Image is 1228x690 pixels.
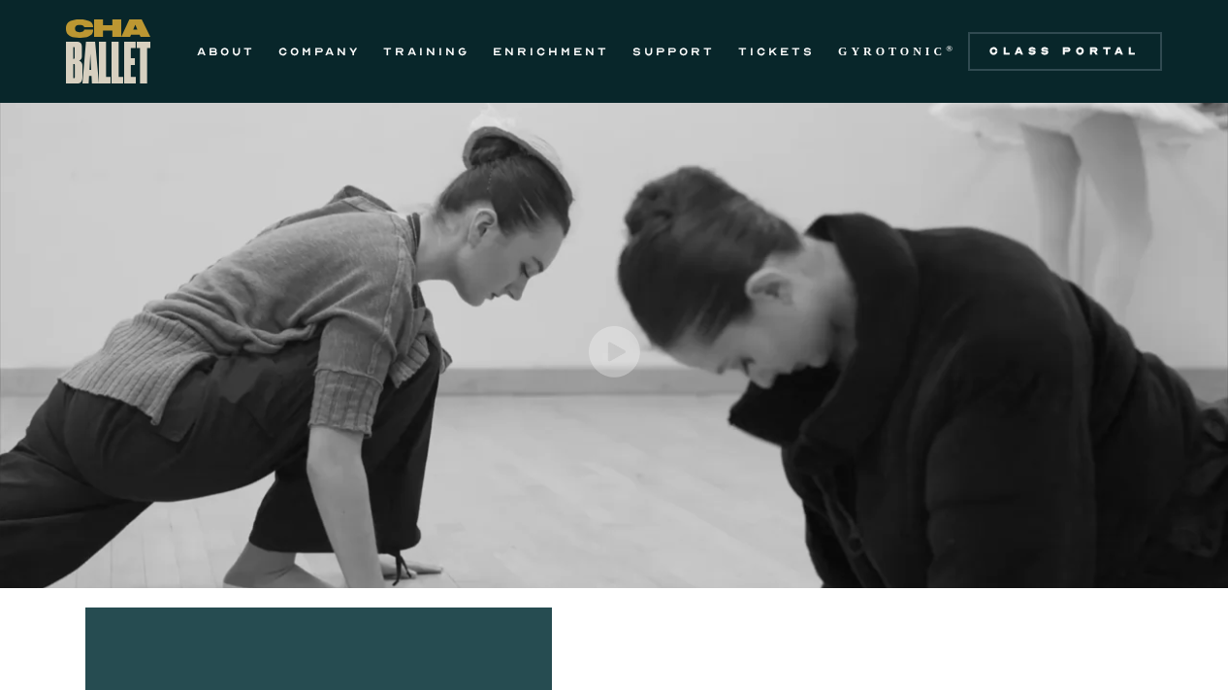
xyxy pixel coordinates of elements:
[980,44,1150,59] div: Class Portal
[383,40,469,63] a: TRAINING
[838,45,946,58] strong: GYROTONIC
[946,44,956,53] sup: ®
[66,19,150,83] a: home
[838,40,956,63] a: GYROTONIC®
[968,32,1162,71] a: Class Portal
[197,40,255,63] a: ABOUT
[632,40,715,63] a: SUPPORT
[493,40,609,63] a: ENRICHMENT
[738,40,815,63] a: TICKETS
[278,40,360,63] a: COMPANY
